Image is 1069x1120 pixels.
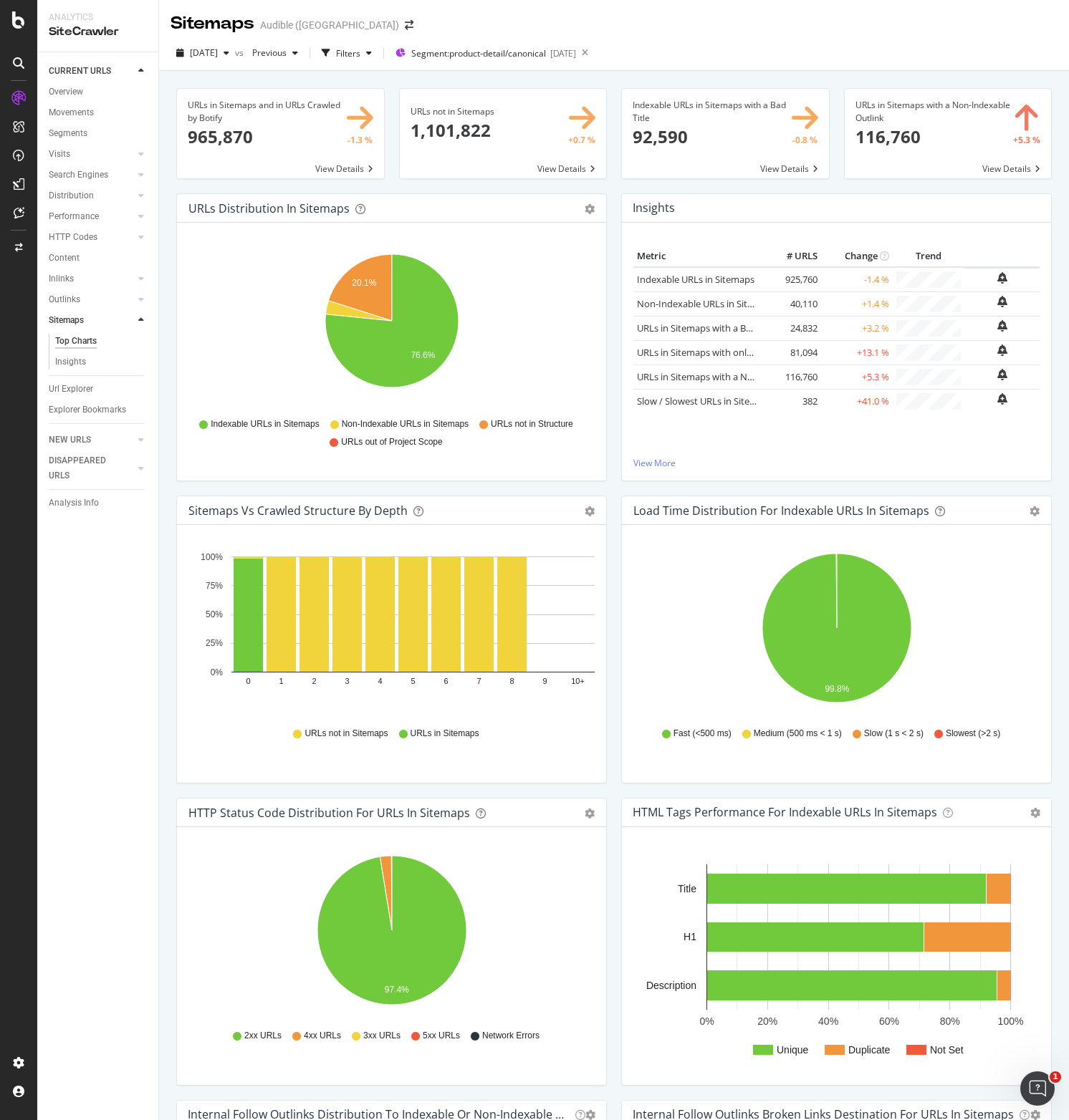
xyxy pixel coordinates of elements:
[49,382,93,397] div: Url Explorer
[49,64,134,79] a: CURRENT URLS
[757,1015,777,1027] text: 20%
[637,273,754,286] a: Indexable URLs in Sitemaps
[571,677,585,686] text: 10+
[49,496,148,511] a: Analysis Info
[678,883,696,894] text: Title
[55,334,148,349] a: Top Charts
[423,1030,460,1042] span: 5xx URLs
[764,389,821,413] td: 382
[49,209,99,224] div: Performance
[188,201,350,216] div: URLs Distribution in Sitemaps
[49,85,148,100] a: Overview
[49,271,134,286] a: Inlinks
[637,346,815,359] a: URLs in Sitemaps with only 1 Follow Inlink
[244,1030,282,1042] span: 2xx URLs
[49,453,134,483] a: DISAPPEARED URLS
[476,677,481,686] text: 7
[188,850,595,1016] div: A chart.
[49,147,134,162] a: Visits
[206,581,223,591] text: 75%
[848,1044,891,1056] text: Duplicate
[637,297,776,310] a: Non-Indexable URLs in Sitemaps
[49,126,87,141] div: Segments
[764,246,821,267] th: # URLS
[390,42,576,64] button: Segment:product-detail/canonical[DATE]
[55,354,86,370] div: Insights
[930,1044,964,1056] text: Not Set
[411,47,546,59] span: Segment: product-detail/canonical
[821,316,893,340] td: +3.2 %
[821,291,893,316] td: +1.4 %
[637,370,838,383] a: URLs in Sitemaps with a Non-Indexable Outlink
[879,1015,899,1027] text: 60%
[188,246,595,412] svg: A chart.
[206,639,223,649] text: 25%
[1030,506,1040,516] div: gear
[411,677,415,686] text: 5
[49,209,134,224] a: Performance
[49,433,134,448] a: NEW URLS
[49,402,148,417] a: Explorer Bookmarks
[821,267,893,292] td: -1.4 %
[550,47,576,59] div: [DATE]
[997,296,1007,307] div: bell-plus
[684,932,696,943] text: H1
[49,147,70,162] div: Visits
[49,271,74,286] div: Inlinks
[1020,1071,1055,1106] iframe: Intercom live chat
[190,47,218,59] span: 2025 Aug. 1st
[188,548,595,714] div: A chart.
[825,684,849,694] text: 99.8%
[171,11,254,36] div: Sitemaps
[864,728,924,740] span: Slow (1 s < 2 s)
[246,47,287,59] span: Previous
[363,1030,401,1042] span: 3xx URLs
[378,677,382,686] text: 4
[341,436,442,448] span: URLs out of Project Scope
[49,168,134,183] a: Search Engines
[352,279,376,289] text: 20.1%
[49,251,148,266] a: Content
[585,1110,595,1120] i: Options
[188,806,470,820] div: HTTP Status Code Distribution For URLs in Sitemaps
[893,246,964,267] th: Trend
[997,369,1007,380] div: bell-plus
[699,1015,714,1027] text: 0%
[211,667,224,677] text: 0%
[49,168,108,183] div: Search Engines
[633,503,929,518] div: Load Time Distribution for Indexable URLs in Sitemaps
[764,316,821,340] td: 24,832
[279,677,283,686] text: 1
[201,552,223,562] text: 100%
[49,402,126,417] div: Explorer Bookmarks
[633,850,1040,1073] svg: A chart.
[764,267,821,292] td: 925,760
[585,204,595,214] div: gear
[206,609,223,619] text: 50%
[509,677,514,686] text: 8
[49,188,94,203] div: Distribution
[754,728,842,740] span: Medium (500 ms < 1 s)
[998,1015,1024,1027] text: 100%
[821,389,893,413] td: +41.0 %
[345,677,349,686] text: 3
[585,506,595,516] div: gear
[49,230,134,245] a: HTTP Codes
[211,418,319,430] span: Indexable URLs in Sitemaps
[633,803,937,822] h4: HTML Tags Performance for Indexable URLs in Sitemaps
[585,808,595,819] div: gear
[764,340,821,365] td: 81,094
[235,47,246,59] span: vs
[997,393,1007,405] div: bell-plus
[411,728,479,740] span: URLs in Sitemaps
[316,42,378,64] button: Filters
[49,126,148,141] a: Segments
[491,418,573,430] span: URLs not in Structure
[260,18,399,32] div: Audible ([GEOGRAPHIC_DATA])
[49,453,121,483] div: DISAPPEARED URLS
[633,198,675,218] h4: Insights
[385,985,409,995] text: 97.4%
[49,251,80,266] div: Content
[997,272,1007,284] div: bell-plus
